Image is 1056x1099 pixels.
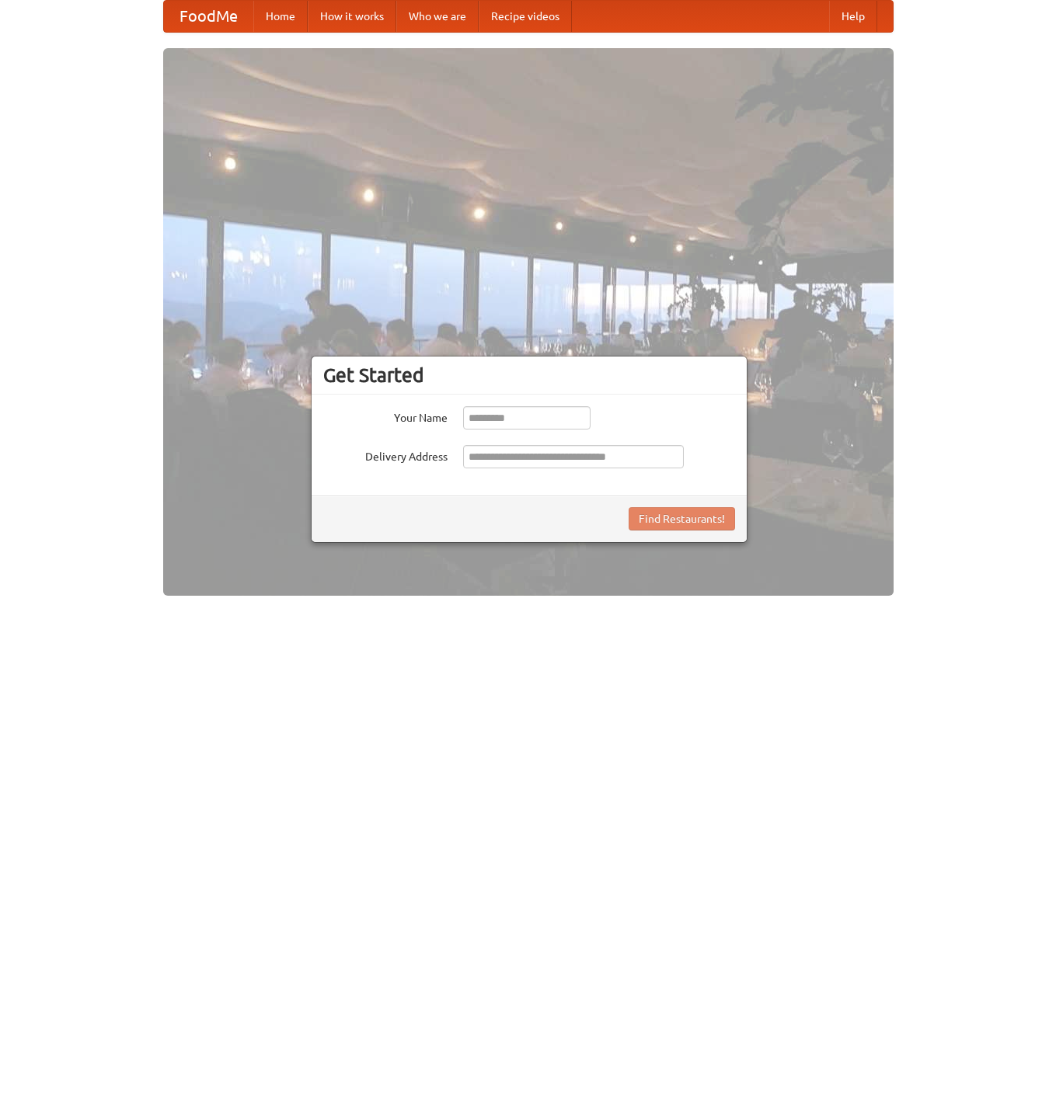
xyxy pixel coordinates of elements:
[323,363,735,387] h3: Get Started
[629,507,735,530] button: Find Restaurants!
[308,1,396,32] a: How it works
[323,406,448,426] label: Your Name
[396,1,479,32] a: Who we are
[323,445,448,464] label: Delivery Address
[829,1,877,32] a: Help
[479,1,572,32] a: Recipe videos
[253,1,308,32] a: Home
[164,1,253,32] a: FoodMe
